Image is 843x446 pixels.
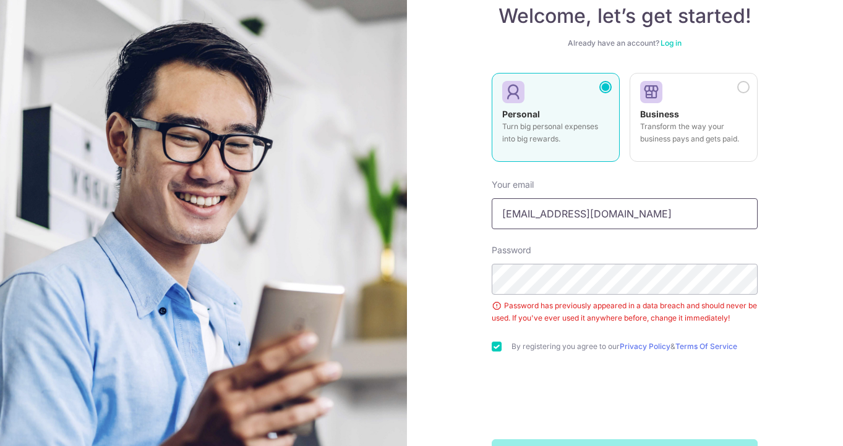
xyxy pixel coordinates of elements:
[492,198,758,229] input: Enter your Email
[531,376,719,424] iframe: reCAPTCHA
[640,109,679,119] strong: Business
[675,342,737,351] a: Terms Of Service
[492,244,531,256] label: Password
[492,300,758,324] div: Password has previously appeared in a data breach and should never be used. If you've ever used i...
[630,73,758,169] a: Business Transform the way your business pays and gets paid.
[492,4,758,28] h4: Welcome, let’s get started!
[661,38,682,48] a: Log in
[640,120,747,145] p: Transform the way your business pays and gets paid.
[620,342,670,351] a: Privacy Policy
[502,109,540,119] strong: Personal
[511,342,758,351] label: By registering you agree to our &
[492,38,758,48] div: Already have an account?
[502,120,609,145] p: Turn big personal expenses into big rewards.
[492,73,620,169] a: Personal Turn big personal expenses into big rewards.
[492,179,534,191] label: Your email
